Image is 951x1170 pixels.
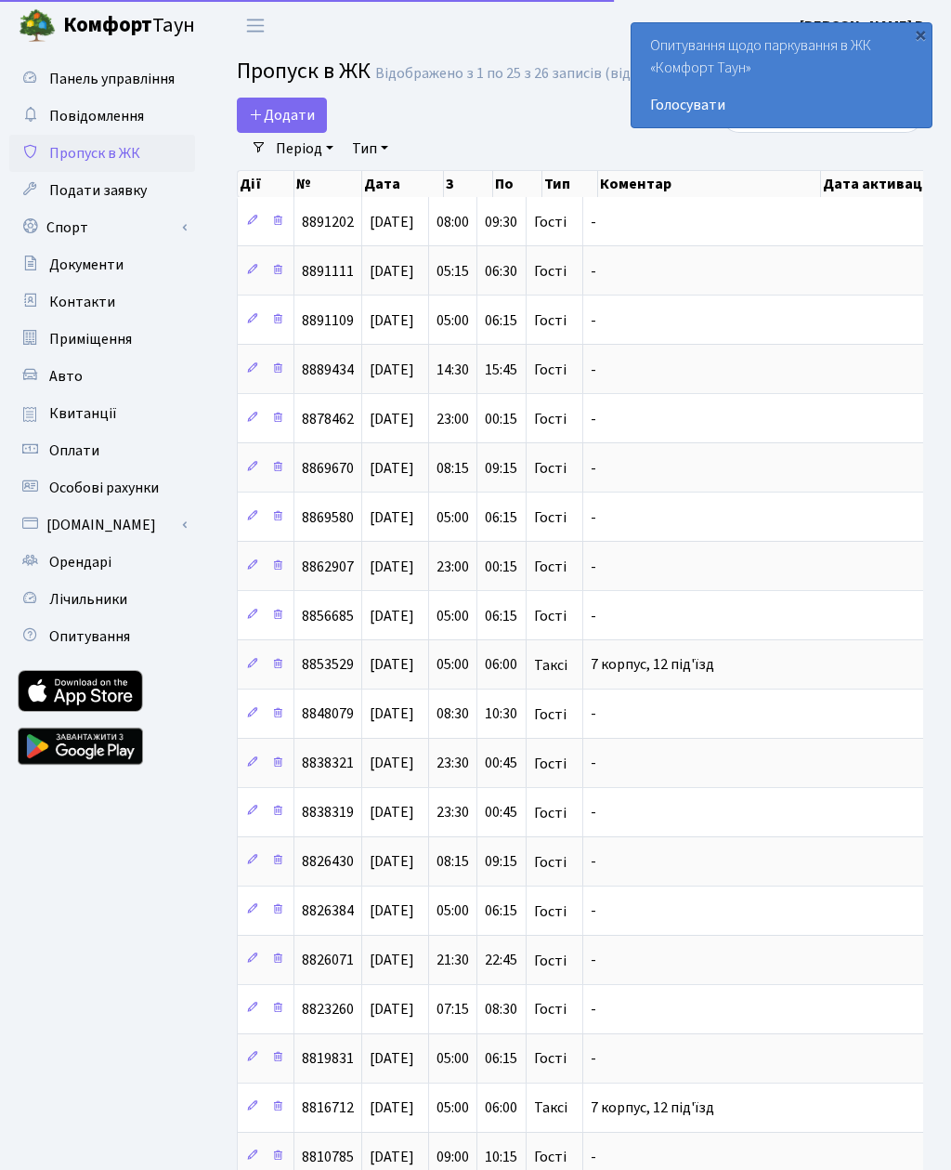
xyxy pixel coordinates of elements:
[485,409,517,429] span: 00:15
[9,618,195,655] a: Опитування
[63,10,152,40] b: Комфорт
[632,23,931,127] div: Опитування щодо паркування в ЖК «Комфорт Таун»
[370,1147,414,1167] span: [DATE]
[436,1147,469,1167] span: 09:00
[9,283,195,321] a: Контакти
[485,951,517,971] span: 22:45
[9,469,195,506] a: Особові рахунки
[485,606,517,626] span: 06:15
[444,171,493,197] th: З
[370,261,414,282] span: [DATE]
[911,25,930,44] div: ×
[436,507,469,528] span: 05:00
[9,246,195,283] a: Документи
[542,171,598,197] th: Тип
[302,507,354,528] span: 8869580
[370,409,414,429] span: [DATE]
[370,999,414,1019] span: [DATE]
[485,1098,517,1118] span: 06:00
[362,171,445,197] th: Дата
[534,1002,567,1017] span: Гості
[534,313,567,328] span: Гості
[591,458,596,479] span: -
[302,704,354,725] span: 8848079
[436,261,469,282] span: 05:15
[485,458,517,479] span: 09:15
[302,557,354,577] span: 8862907
[485,507,517,528] span: 06:15
[370,1048,414,1069] span: [DATE]
[345,133,396,164] a: Тип
[302,360,354,380] span: 8889434
[534,461,567,476] span: Гості
[591,704,596,725] span: -
[436,951,469,971] span: 21:30
[49,143,140,164] span: Пропуск в ЖК
[370,1098,414,1118] span: [DATE]
[9,98,195,135] a: Повідомлення
[534,215,567,230] span: Гості
[9,209,195,246] a: Спорт
[436,1098,469,1118] span: 05:00
[294,171,362,197] th: №
[49,106,144,126] span: Повідомлення
[370,507,414,528] span: [DATE]
[9,135,195,172] a: Пропуск в ЖК
[9,544,195,581] a: Орендарі
[800,16,929,36] b: [PERSON_NAME] В.
[591,1147,596,1167] span: -
[436,852,469,873] span: 08:15
[800,15,929,37] a: [PERSON_NAME] В.
[268,133,341,164] a: Період
[302,754,354,774] span: 8838321
[436,704,469,725] span: 08:30
[370,458,414,479] span: [DATE]
[591,212,596,232] span: -
[485,901,517,922] span: 06:15
[591,261,596,282] span: -
[49,292,115,312] span: Контакти
[370,704,414,725] span: [DATE]
[436,606,469,626] span: 05:00
[49,180,147,201] span: Подати заявку
[485,310,517,331] span: 06:15
[9,395,195,432] a: Квитанції
[485,655,517,676] span: 06:00
[9,172,195,209] a: Подати заявку
[534,559,567,574] span: Гості
[302,212,354,232] span: 8891202
[591,803,596,823] span: -
[370,360,414,380] span: [DATE]
[370,951,414,971] span: [DATE]
[598,171,821,197] th: Коментар
[436,803,469,823] span: 23:30
[232,10,279,41] button: Переключити навігацію
[534,510,567,525] span: Гості
[49,403,117,424] span: Квитанції
[9,358,195,395] a: Авто
[49,552,111,572] span: Орендарі
[9,432,195,469] a: Оплати
[370,655,414,676] span: [DATE]
[237,98,327,133] a: Додати
[591,409,596,429] span: -
[485,1048,517,1069] span: 06:15
[9,506,195,544] a: [DOMAIN_NAME]
[49,589,127,610] span: Лічильники
[485,261,517,282] span: 06:30
[534,658,567,673] span: Таксі
[436,557,469,577] span: 23:00
[302,1098,354,1118] span: 8816712
[49,440,99,461] span: Оплати
[485,557,517,577] span: 00:15
[534,904,567,919] span: Гості
[493,171,542,197] th: По
[591,310,596,331] span: -
[302,409,354,429] span: 8878462
[591,901,596,922] span: -
[370,557,414,577] span: [DATE]
[591,360,596,380] span: -
[249,105,315,125] span: Додати
[370,852,414,873] span: [DATE]
[591,852,596,873] span: -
